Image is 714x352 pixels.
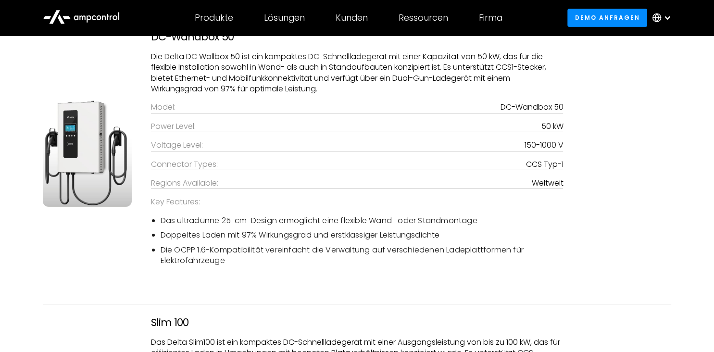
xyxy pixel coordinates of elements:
li: Doppeltes Laden mit 97% Wirkungsgrad und erstklassiger Leistungsdichte [161,230,564,240]
div: Regions Available: [151,178,218,189]
div: Ressourcen [399,13,448,23]
li: Die OCPP 1.6-Kompatibilität vereinfacht die Verwaltung auf verschiedenen Ladeplattformen für Elek... [161,245,564,266]
div: Kunden [336,13,368,23]
p: Die Delta DC Wallbox 50 ist ein kompaktes DC-Schnellladegerät mit einer Kapazität von 50 kW, das ... [151,51,564,95]
div: Power Level: [151,121,196,132]
div: Firma [479,13,502,23]
div: 150-1000 V [524,140,563,151]
div: Lösungen [264,13,305,23]
h3: DC-Wandbox 50 [151,31,564,43]
div: Produkte [195,13,233,23]
h3: Slim 100 [151,316,564,329]
div: Connector Types: [151,159,218,170]
img: DC-Wandbox 50 [43,98,131,207]
div: 50 kW [541,121,563,132]
div: Voltage Level: [151,140,203,151]
div: CCS Typ-1 [526,159,563,170]
a: Demo anfragen [567,9,647,26]
p: Weltweit [531,178,563,189]
div: DC-Wandbox 50 [500,102,563,113]
div: Model: [151,102,175,113]
li: Das ultradünne 25-cm-Design ermöglicht eine flexible Wand- oder Standmontage [161,215,564,226]
div: Key Features: [151,197,564,207]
